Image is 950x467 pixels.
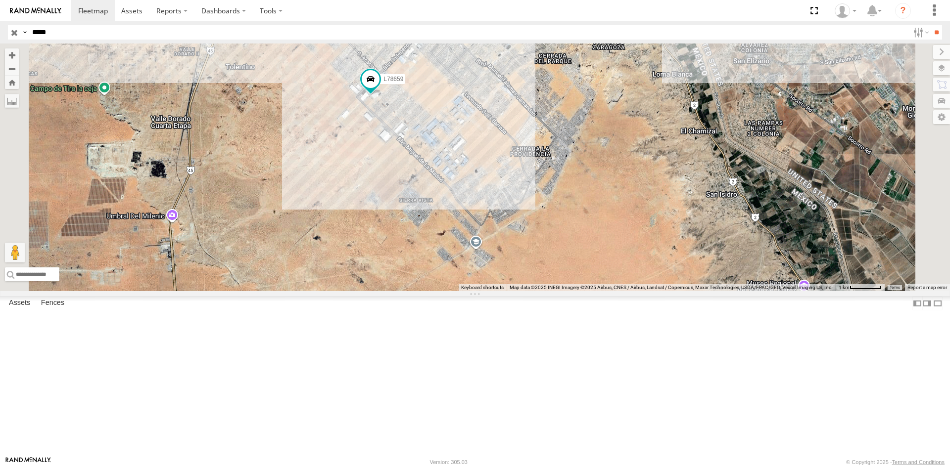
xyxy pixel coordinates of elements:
[5,94,19,108] label: Measure
[846,459,945,465] div: © Copyright 2025 -
[5,48,19,62] button: Zoom in
[4,297,35,310] label: Assets
[430,459,468,465] div: Version: 305.03
[912,296,922,310] label: Dock Summary Table to the Left
[933,110,950,124] label: Map Settings
[839,285,850,290] span: 1 km
[933,296,943,310] label: Hide Summary Table
[21,25,29,40] label: Search Query
[922,296,932,310] label: Dock Summary Table to the Right
[461,284,504,291] button: Keyboard shortcuts
[5,457,51,467] a: Visit our Website
[383,76,403,83] span: L78659
[5,62,19,76] button: Zoom out
[836,284,885,291] button: Map Scale: 1 km per 61 pixels
[907,285,947,290] a: Report a map error
[36,297,69,310] label: Fences
[890,286,900,290] a: Terms
[831,3,860,18] div: Roberto Garcia
[10,7,61,14] img: rand-logo.svg
[895,3,911,19] i: ?
[510,285,833,290] span: Map data ©2025 INEGI Imagery ©2025 Airbus, CNES / Airbus, Landsat / Copernicus, Maxar Technologie...
[909,25,931,40] label: Search Filter Options
[892,459,945,465] a: Terms and Conditions
[5,76,19,89] button: Zoom Home
[5,243,25,262] button: Drag Pegman onto the map to open Street View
